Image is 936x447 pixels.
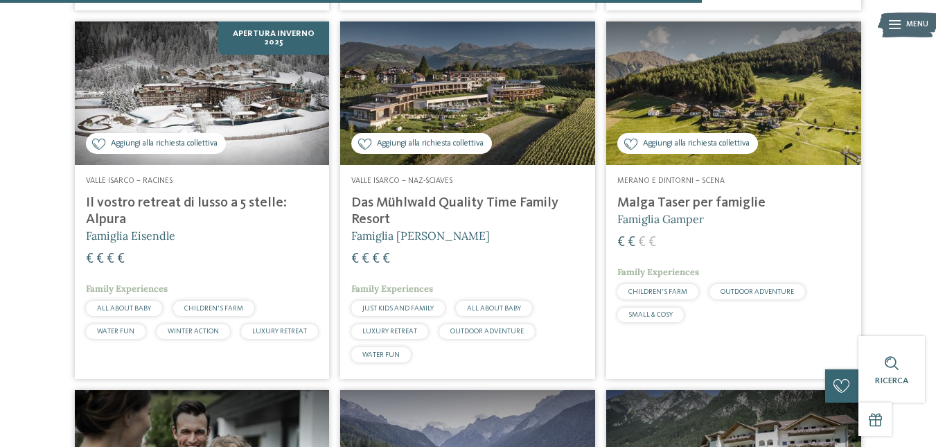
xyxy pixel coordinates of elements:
[648,236,656,249] span: €
[628,311,673,318] span: SMALL & COSY
[617,236,625,249] span: €
[86,283,168,295] span: Family Experiences
[628,236,635,249] span: €
[351,283,433,295] span: Family Experiences
[107,252,114,266] span: €
[617,266,699,278] span: Family Experiences
[638,236,646,249] span: €
[351,252,359,266] span: €
[75,21,330,165] img: Cercate un hotel per famiglie? Qui troverete solo i migliori!
[97,328,134,335] span: WATER FUN
[362,252,369,266] span: €
[606,21,861,379] a: Cercate un hotel per famiglie? Qui troverete solo i migliori! Aggiungi alla richiesta collettiva ...
[362,305,434,312] span: JUST KIDS AND FAMILY
[117,252,125,266] span: €
[86,229,175,243] span: Famiglia Eisendle
[340,21,595,165] img: Cercate un hotel per famiglie? Qui troverete solo i migliori!
[351,229,490,243] span: Famiglia [PERSON_NAME]
[184,305,243,312] span: CHILDREN’S FARM
[377,138,484,150] span: Aggiungi alla richiesta collettiva
[875,376,908,385] span: Ricerca
[606,21,861,165] img: Cercate un hotel per famiglie? Qui troverete solo i migliori!
[86,195,319,228] h4: Il vostro retreat di lusso a 5 stelle: Alpura
[643,138,750,150] span: Aggiungi alla richiesta collettiva
[168,328,219,335] span: WINTER ACTION
[362,351,400,358] span: WATER FUN
[97,305,151,312] span: ALL ABOUT BABY
[617,195,850,211] h4: Malga Taser per famiglie
[467,305,521,312] span: ALL ABOUT BABY
[252,328,307,335] span: LUXURY RETREAT
[96,252,104,266] span: €
[450,328,524,335] span: OUTDOOR ADVENTURE
[111,138,218,150] span: Aggiungi alla richiesta collettiva
[75,21,330,379] a: Cercate un hotel per famiglie? Qui troverete solo i migliori! Aggiungi alla richiesta collettiva ...
[617,212,704,226] span: Famiglia Gamper
[86,177,173,185] span: Valle Isarco – Racines
[351,195,584,228] h4: Das Mühlwald Quality Time Family Resort
[351,177,452,185] span: Valle Isarco – Naz-Sciaves
[86,252,94,266] span: €
[721,288,794,295] span: OUTDOOR ADVENTURE
[628,288,687,295] span: CHILDREN’S FARM
[382,252,390,266] span: €
[372,252,380,266] span: €
[617,177,725,185] span: Merano e dintorni – Scena
[340,21,595,379] a: Cercate un hotel per famiglie? Qui troverete solo i migliori! Aggiungi alla richiesta collettiva ...
[362,328,417,335] span: LUXURY RETREAT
